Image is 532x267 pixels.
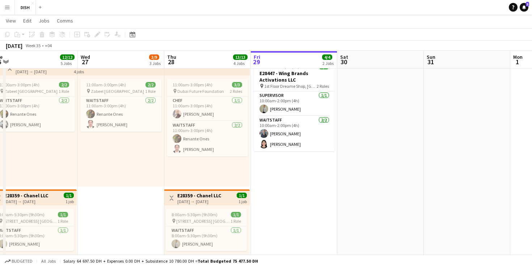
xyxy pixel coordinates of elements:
[512,58,523,66] span: 1
[39,17,50,24] span: Jobs
[74,68,84,74] div: 4 jobs
[339,58,348,66] span: 30
[254,54,260,60] span: Fri
[80,96,161,132] app-card-role: Waitstaff2/211:00am-3:00pm (4h)Renante Ones[PERSON_NAME]
[6,42,22,49] div: [DATE]
[80,58,90,66] span: 27
[4,257,34,265] button: Budgeted
[426,58,435,66] span: 31
[12,259,33,264] span: Budgeted
[166,209,247,251] app-job-card: 8:00am-5:30pm (9h30m)1/1 [STREET_ADDRESS] [GEOGRAPHIC_DATA] (D3) [GEOGRAPHIC_DATA]1 RoleWaitstaff...
[177,192,221,199] h3: E28359 - Chanel LLC
[81,54,90,60] span: Wed
[149,61,161,66] div: 3 Jobs
[167,79,248,156] app-job-card: 11:00am-3:00pm (4h)3/3 Dubai Future Foundation2 RolesChef1/111:00am-3:00pm (4h)[PERSON_NAME]Waits...
[167,96,248,121] app-card-role: Chef1/111:00am-3:00pm (4h)[PERSON_NAME]
[145,89,156,94] span: 1 Role
[233,54,248,60] span: 13/13
[198,258,258,264] span: Total Budgeted 75 477.50 DH
[59,82,69,87] span: 2/2
[59,89,69,94] span: 1 Role
[4,89,58,94] span: Zabeel [GEOGRAPHIC_DATA]
[45,43,52,48] div: +04
[3,218,58,224] span: [STREET_ADDRESS] [GEOGRAPHIC_DATA] (D3) [GEOGRAPHIC_DATA]
[64,193,74,198] span: 1/1
[230,89,242,94] span: 2 Roles
[254,59,335,151] app-job-card: 10:00am-2:00pm (4h)3/3E28447 - Wing Brands Activations LLC 1st Floor Dreame Shop, [GEOGRAPHIC_DAT...
[231,218,241,224] span: 1 Role
[58,218,68,224] span: 1 Role
[513,54,523,60] span: Mon
[167,121,248,156] app-card-role: Waitstaff2/211:00am-3:00pm (4h)Renante Ones[PERSON_NAME]
[238,198,247,204] div: 1 job
[3,16,19,25] a: View
[66,198,74,204] div: 1 job
[23,17,31,24] span: Edit
[60,61,74,66] div: 5 Jobs
[176,218,231,224] span: [STREET_ADDRESS] [GEOGRAPHIC_DATA] (D3) [GEOGRAPHIC_DATA]
[60,54,75,60] span: 12/12
[177,89,224,94] span: Dubai Future Foundation
[254,116,335,151] app-card-role: Waitstaff2/210:00am-2:00pm (4h)[PERSON_NAME][PERSON_NAME]
[167,54,176,60] span: Thu
[6,17,16,24] span: View
[40,258,57,264] span: All jobs
[145,82,156,87] span: 2/2
[264,83,317,89] span: 1st Floor Dreame Shop, [GEOGRAPHIC_DATA]
[172,212,218,217] span: 8:00am-5:30pm (9h30m)
[233,61,247,66] div: 4 Jobs
[20,16,34,25] a: Edit
[91,89,144,94] span: Zabeel [GEOGRAPHIC_DATA]
[4,192,48,199] h3: E28359 - Chanel LLC
[36,16,52,25] a: Jobs
[15,0,36,15] button: DISH
[166,58,176,66] span: 28
[253,58,260,66] span: 29
[166,226,247,251] app-card-role: Waitstaff1/18:00am-5:30pm (9h30m)[PERSON_NAME]
[427,54,435,60] span: Sun
[254,70,335,83] h3: E28447 - Wing Brands Activations LLC
[177,199,221,204] div: [DATE] → [DATE]
[4,199,48,204] div: [DATE] → [DATE]
[80,79,161,132] app-job-card: 11:00am-3:00pm (4h)2/2 Zabeel [GEOGRAPHIC_DATA]1 RoleWaitstaff2/211:00am-3:00pm (4h)Renante Ones[...
[322,61,334,66] div: 2 Jobs
[63,258,258,264] div: Salary 64 697.50 DH + Expenses 0.00 DH + Subsistence 10 780.00 DH =
[57,17,73,24] span: Comms
[24,43,42,48] span: Week 35
[16,69,69,74] div: [DATE] → [DATE]
[54,16,76,25] a: Comms
[254,91,335,116] app-card-role: Supervisor1/110:00am-2:00pm (4h)[PERSON_NAME]
[317,83,329,89] span: 2 Roles
[520,3,528,12] a: 3
[149,54,159,60] span: 3/9
[173,82,212,87] span: 11:00am-3:00pm (4h)
[232,82,242,87] span: 3/3
[231,212,241,217] span: 1/1
[340,54,348,60] span: Sat
[322,54,332,60] span: 4/4
[86,82,126,87] span: 11:00am-3:00pm (4h)
[526,2,529,7] span: 3
[58,212,68,217] span: 1/1
[237,193,247,198] span: 1/1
